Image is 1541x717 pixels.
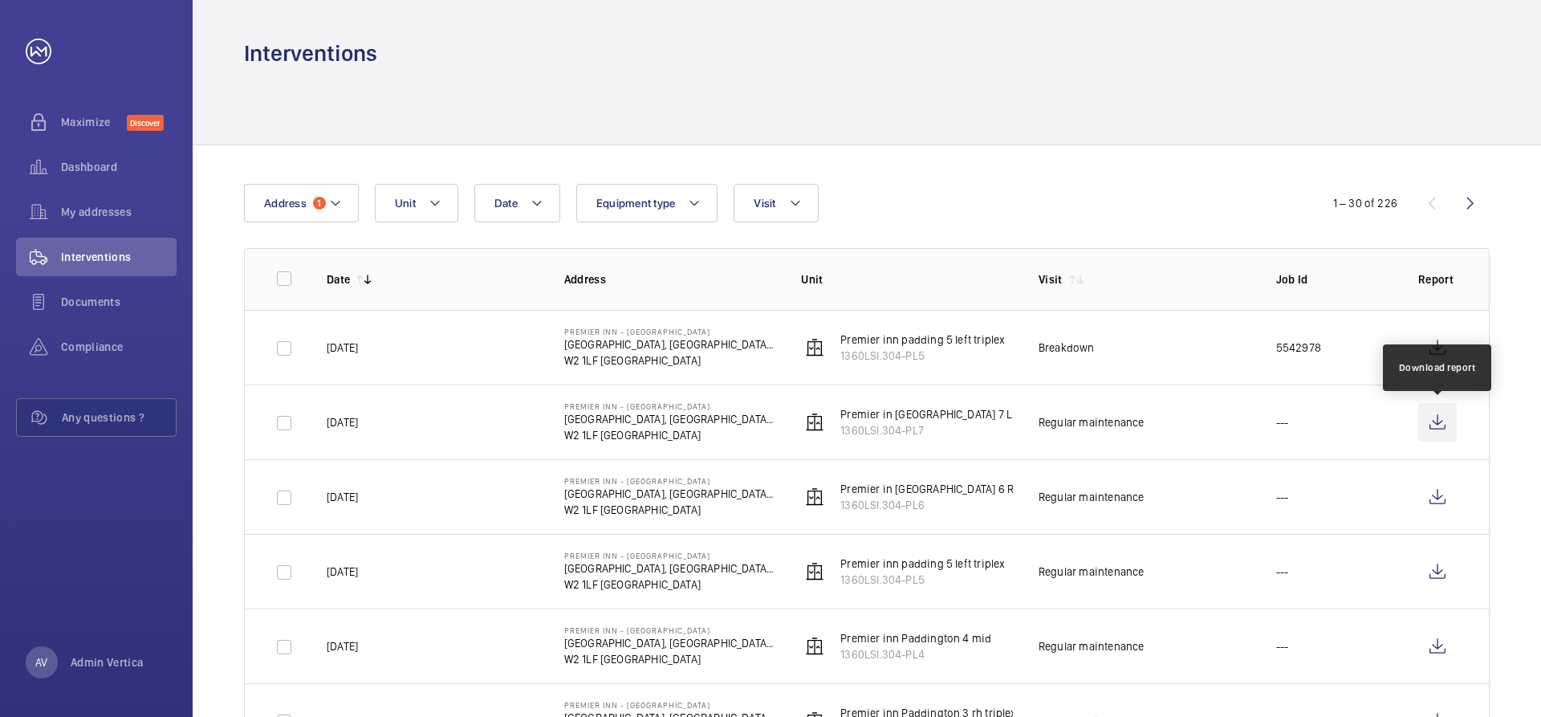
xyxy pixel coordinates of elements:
button: Unit [375,184,458,222]
p: Admin Vertica [71,654,144,670]
p: Premier inn Paddington 4 mid [840,630,991,646]
p: [DATE] [327,414,358,430]
p: [DATE] [327,489,358,505]
span: Any questions ? [62,409,176,426]
span: My addresses [61,204,177,220]
p: Premier Inn - [GEOGRAPHIC_DATA] [564,551,776,560]
p: Job Id [1276,271,1393,287]
p: [DATE] [327,638,358,654]
span: Interventions [61,249,177,265]
span: Compliance [61,339,177,355]
p: Address [564,271,776,287]
p: Premier in [GEOGRAPHIC_DATA] 7 LH [840,406,1019,422]
span: Dashboard [61,159,177,175]
p: Date [327,271,350,287]
p: Premier Inn - [GEOGRAPHIC_DATA] [564,700,776,710]
div: Regular maintenance [1039,638,1144,654]
p: --- [1276,489,1289,505]
div: Regular maintenance [1039,489,1144,505]
button: Visit [734,184,818,222]
img: elevator.svg [805,637,824,656]
p: Premier Inn - [GEOGRAPHIC_DATA] [564,625,776,635]
img: elevator.svg [805,413,824,432]
p: [GEOGRAPHIC_DATA], [GEOGRAPHIC_DATA], [GEOGRAPHIC_DATA] [564,336,776,352]
span: Address [264,197,307,210]
img: elevator.svg [805,338,824,357]
span: Unit [395,197,416,210]
p: --- [1276,638,1289,654]
p: [DATE] [327,340,358,356]
button: Address1 [244,184,359,222]
div: 1 – 30 of 226 [1333,195,1397,211]
p: W2 1LF [GEOGRAPHIC_DATA] [564,576,776,593]
div: Regular maintenance [1039,414,1144,430]
p: [GEOGRAPHIC_DATA], [GEOGRAPHIC_DATA], [GEOGRAPHIC_DATA] [564,560,776,576]
p: Premier inn padding 5 left triplex [840,556,1005,572]
p: 5542978 [1276,340,1321,356]
p: 1360LSI.304-PL7 [840,422,1019,438]
p: W2 1LF [GEOGRAPHIC_DATA] [564,352,776,369]
span: Visit [754,197,775,210]
p: 1360LSI.304-PL5 [840,572,1005,588]
span: Documents [61,294,177,310]
p: Premier in [GEOGRAPHIC_DATA] 6 RH [840,481,1021,497]
p: --- [1276,414,1289,430]
div: Regular maintenance [1039,564,1144,580]
span: Maximize [61,114,127,130]
p: Visit [1039,271,1063,287]
div: Breakdown [1039,340,1095,356]
p: 1360LSI.304-PL5 [840,348,1005,364]
h1: Interventions [244,39,377,68]
span: Discover [127,115,164,131]
p: 1360LSI.304-PL6 [840,497,1021,513]
p: Premier Inn - [GEOGRAPHIC_DATA] [564,401,776,411]
p: [GEOGRAPHIC_DATA], [GEOGRAPHIC_DATA], [GEOGRAPHIC_DATA] [564,411,776,427]
p: 1360LSI.304-PL4 [840,646,991,662]
img: elevator.svg [805,487,824,507]
p: Premier Inn - [GEOGRAPHIC_DATA] [564,476,776,486]
p: W2 1LF [GEOGRAPHIC_DATA] [564,427,776,443]
p: W2 1LF [GEOGRAPHIC_DATA] [564,651,776,667]
p: W2 1LF [GEOGRAPHIC_DATA] [564,502,776,518]
img: elevator.svg [805,562,824,581]
p: [DATE] [327,564,358,580]
p: [GEOGRAPHIC_DATA], [GEOGRAPHIC_DATA], [GEOGRAPHIC_DATA] [564,486,776,502]
p: AV [35,654,47,670]
p: Premier inn padding 5 left triplex [840,332,1005,348]
div: Download report [1399,361,1476,375]
p: [GEOGRAPHIC_DATA], [GEOGRAPHIC_DATA], [GEOGRAPHIC_DATA] [564,635,776,651]
button: Date [474,184,560,222]
button: Equipment type [576,184,718,222]
span: 1 [313,197,326,210]
span: Date [494,197,518,210]
p: Report [1418,271,1457,287]
p: Premier Inn - [GEOGRAPHIC_DATA] [564,327,776,336]
span: Equipment type [596,197,676,210]
p: Unit [801,271,1013,287]
p: --- [1276,564,1289,580]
